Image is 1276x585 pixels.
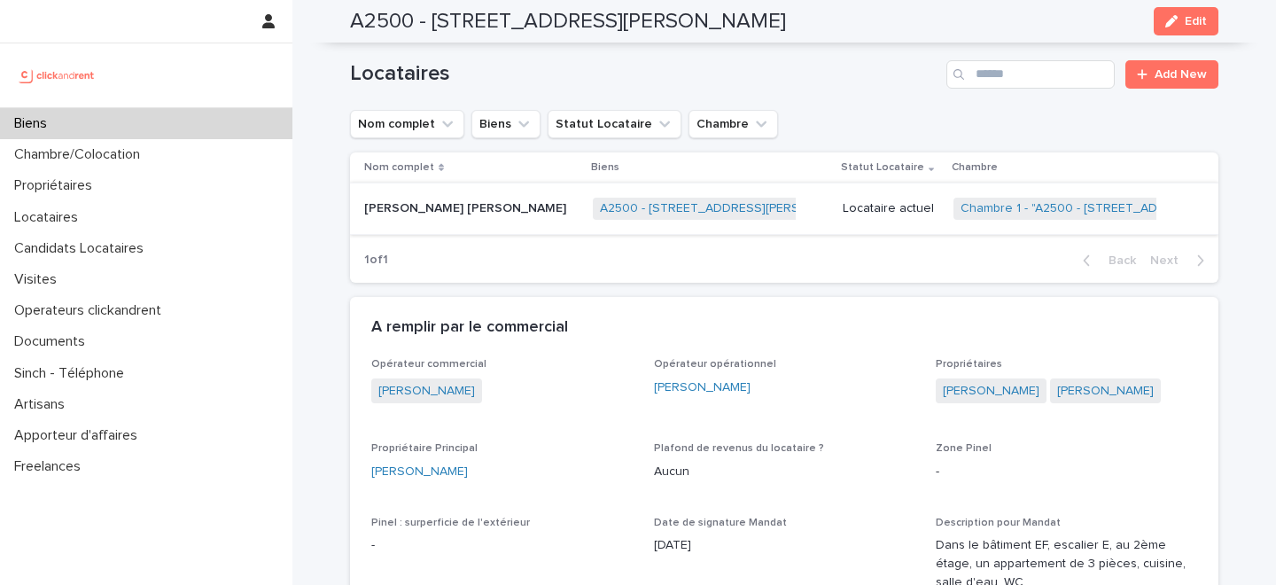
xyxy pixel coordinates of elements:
a: [PERSON_NAME] [654,378,751,397]
p: Apporteur d'affaires [7,427,152,444]
span: Date de signature Mandat [654,518,787,528]
p: Nom complet [364,158,434,177]
span: Opérateur opérationnel [654,359,776,370]
button: Next [1143,253,1218,269]
span: Propriétaire Principal [371,443,478,454]
p: Documents [7,333,99,350]
a: [PERSON_NAME] [371,463,468,481]
button: Nom complet [350,110,464,138]
span: Next [1150,254,1189,267]
a: A2500 - [STREET_ADDRESS][PERSON_NAME] [600,201,862,216]
p: Chambre/Colocation [7,146,154,163]
a: [PERSON_NAME] [1057,382,1154,401]
span: Add New [1155,68,1207,81]
button: Edit [1154,7,1218,35]
h1: Locataires [350,61,939,87]
span: Opérateur commercial [371,359,486,370]
button: Chambre [689,110,778,138]
span: Propriétaires [936,359,1002,370]
p: Propriétaires [7,177,106,194]
p: Freelances [7,458,95,475]
tr: [PERSON_NAME] [PERSON_NAME][PERSON_NAME] [PERSON_NAME] A2500 - [STREET_ADDRESS][PERSON_NAME] Loca... [350,183,1218,234]
span: Edit [1185,15,1207,27]
p: [PERSON_NAME] [PERSON_NAME] [364,198,570,216]
span: Description pour Mandat [936,518,1061,528]
span: Pinel : surperficie de l'extérieur [371,518,530,528]
h2: A remplir par le commercial [371,318,568,338]
button: Back [1069,253,1143,269]
a: [PERSON_NAME] [378,382,475,401]
a: Add New [1125,60,1218,89]
p: Candidats Locataires [7,240,158,257]
p: Chambre [952,158,998,177]
button: Biens [471,110,541,138]
p: 1 of 1 [350,238,402,282]
p: - [936,463,1197,481]
p: Visites [7,271,71,288]
p: Biens [591,158,619,177]
a: [PERSON_NAME] [943,382,1039,401]
p: Operateurs clickandrent [7,302,175,319]
button: Statut Locataire [548,110,681,138]
p: Locataire actuel [843,201,940,216]
img: UCB0brd3T0yccxBKYDjQ [14,58,100,93]
p: - [371,536,633,555]
p: [DATE] [654,536,915,555]
span: Back [1098,254,1136,267]
span: Plafond de revenus du locataire ? [654,443,824,454]
p: Sinch - Téléphone [7,365,138,382]
span: Zone Pinel [936,443,992,454]
p: Artisans [7,396,79,413]
p: Locataires [7,209,92,226]
input: Search [946,60,1115,89]
p: Biens [7,115,61,132]
p: Aucun [654,463,915,481]
p: Statut Locataire [841,158,924,177]
h2: A2500 - [STREET_ADDRESS][PERSON_NAME] [350,9,786,35]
